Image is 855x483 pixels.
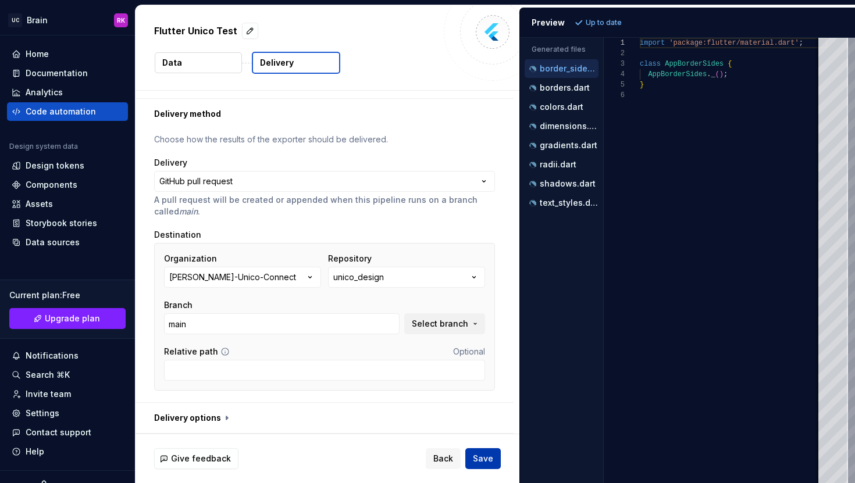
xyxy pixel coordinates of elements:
button: UCBrainRK [2,8,133,33]
span: AppBorderSides [665,60,724,68]
div: Invite team [26,388,71,400]
label: Destination [154,229,201,241]
span: } [640,81,644,89]
span: Give feedback [171,453,231,464]
div: 1 [604,38,625,48]
div: 4 [604,69,625,80]
p: Flutter Unico Test [154,24,237,38]
div: Search ⌘K [26,369,70,381]
div: Brain [27,15,48,26]
p: Generated files [532,45,592,54]
div: Storybook stories [26,217,97,229]
span: 'package:flutter/material.dart' [669,39,799,47]
span: Back [433,453,453,464]
button: Back [426,448,461,469]
div: 5 [604,80,625,90]
div: unico_design [333,271,384,283]
a: Design tokens [7,156,128,175]
button: Give feedback [154,448,238,469]
p: Delivery [260,57,294,69]
span: Save [473,453,493,464]
div: Data sources [26,237,80,248]
span: ( [715,70,719,78]
div: Preview [532,17,565,28]
p: Up to date [586,18,622,27]
div: Current plan : Free [9,289,126,301]
p: Data [162,57,182,69]
p: gradients.dart [540,141,597,150]
button: radii.dart [525,158,598,171]
div: Design tokens [26,160,84,171]
button: Data [155,52,242,73]
a: Analytics [7,83,128,102]
div: Analytics [26,87,63,98]
span: AppBorderSides [648,70,707,78]
span: ) [719,70,724,78]
label: Delivery [154,157,187,169]
p: dimensions.dart [540,121,598,131]
button: Search ⌘K [7,366,128,384]
button: gradients.dart [525,139,598,152]
span: _ [711,70,715,78]
p: A pull request will be created or appended when this pipeline runs on a branch called . [154,194,495,217]
a: Storybook stories [7,214,128,232]
a: Invite team [7,385,128,403]
button: text_styles.dart [525,196,598,209]
div: Home [26,48,49,60]
button: shadows.dart [525,177,598,190]
span: ; [724,70,728,78]
label: Branch [164,299,193,311]
span: class [640,60,661,68]
a: Home [7,45,128,63]
div: Contact support [26,427,91,438]
button: Notifications [7,346,128,365]
a: Data sources [7,233,128,252]
div: UC [8,13,22,27]
div: Design system data [9,142,78,151]
div: 6 [604,90,625,101]
button: colors.dart [525,101,598,113]
p: Choose how the results of the exporter should be delivered. [154,134,495,145]
div: [PERSON_NAME]-Unico-Connect [169,271,296,283]
a: Components [7,176,128,194]
div: Assets [26,198,53,210]
span: Select branch [412,318,468,330]
button: border_sides.dart [525,62,598,75]
div: 3 [604,59,625,69]
div: Documentation [26,67,88,79]
div: 2 [604,48,625,59]
span: Optional [453,346,485,356]
p: shadows.dart [540,179,596,188]
div: Notifications [26,350,79,362]
button: Select branch [404,313,485,334]
button: Help [7,442,128,461]
button: dimensions.dart [525,120,598,133]
button: [PERSON_NAME]-Unico-Connect [164,267,321,288]
span: { [728,60,732,68]
a: Upgrade plan [9,308,126,329]
p: borders.dart [540,83,590,92]
div: Code automation [26,106,96,117]
div: Components [26,179,77,191]
a: Documentation [7,64,128,83]
label: Organization [164,253,217,264]
label: Relative path [164,346,218,357]
input: Enter a branch name or select a branch [164,313,400,334]
span: Upgrade plan [45,313,100,324]
i: main [179,206,198,216]
span: import [640,39,665,47]
button: Contact support [7,423,128,442]
a: Settings [7,404,128,423]
span: ; [799,39,803,47]
p: radii.dart [540,160,576,169]
button: Save [465,448,501,469]
button: borders.dart [525,81,598,94]
span: . [707,70,711,78]
p: colors.dart [540,102,583,112]
p: text_styles.dart [540,198,598,207]
div: Settings [26,407,59,419]
p: border_sides.dart [540,64,598,73]
a: Assets [7,195,128,213]
a: Code automation [7,102,128,121]
div: RK [117,16,125,25]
